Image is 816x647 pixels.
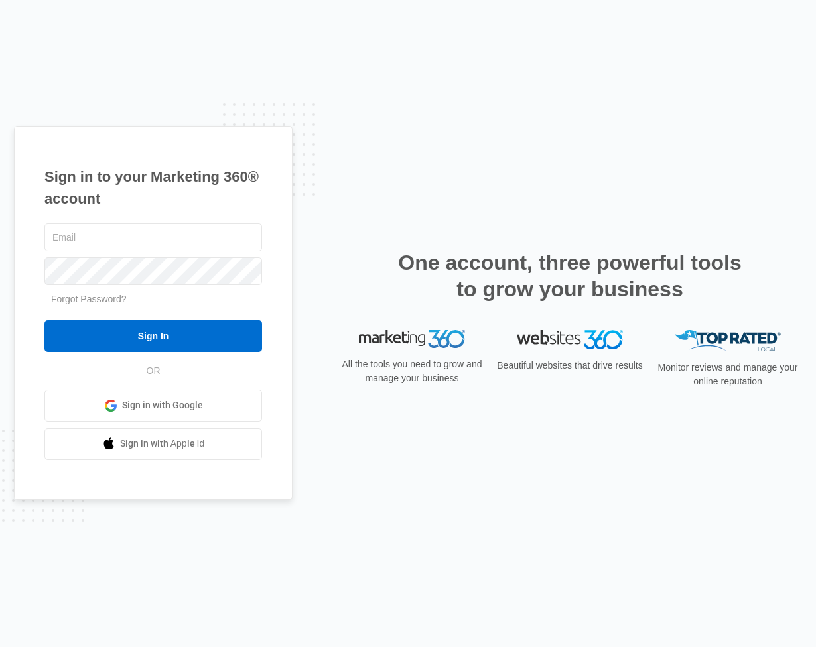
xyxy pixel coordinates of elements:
[51,294,127,304] a: Forgot Password?
[122,398,203,412] span: Sign in with Google
[44,223,262,251] input: Email
[496,359,644,373] p: Beautiful websites that drive results
[653,361,802,388] p: Monitor reviews and manage your online reputation
[359,330,465,349] img: Marketing 360
[394,249,746,302] h2: One account, three powerful tools to grow your business
[44,428,262,460] a: Sign in with Apple Id
[44,320,262,352] input: Sign In
[137,364,170,378] span: OR
[44,166,262,209] h1: Sign in to your Marketing 360® account
[44,390,262,422] a: Sign in with Google
[675,330,781,352] img: Top Rated Local
[517,330,623,349] img: Websites 360
[338,357,486,385] p: All the tools you need to grow and manage your business
[120,437,205,451] span: Sign in with Apple Id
